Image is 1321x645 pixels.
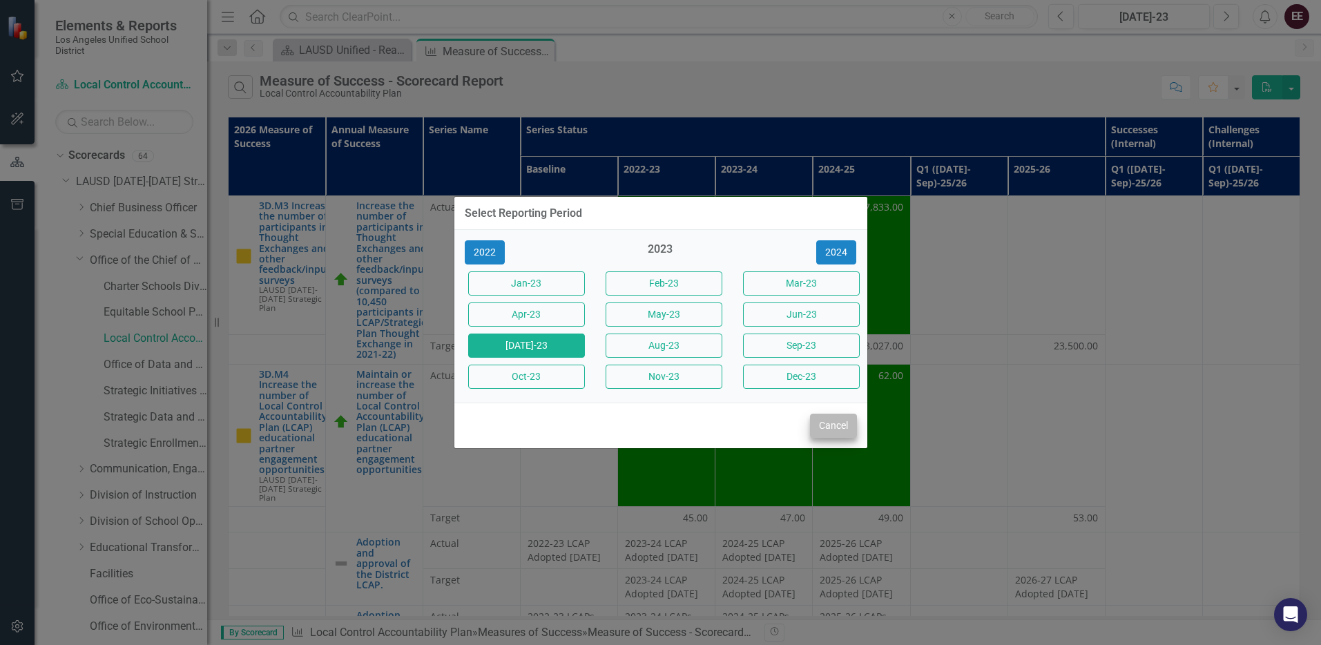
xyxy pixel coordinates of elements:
button: Jan-23 [468,271,585,296]
div: Open Intercom Messenger [1274,598,1307,631]
button: Oct-23 [468,365,585,389]
button: Nov-23 [606,365,722,389]
button: Jun-23 [743,302,860,327]
button: [DATE]-23 [468,334,585,358]
div: Select Reporting Period [465,207,582,220]
button: Cancel [810,414,857,438]
button: May-23 [606,302,722,327]
button: 2024 [816,240,856,264]
button: Aug-23 [606,334,722,358]
button: Apr-23 [468,302,585,327]
button: Mar-23 [743,271,860,296]
button: Sep-23 [743,334,860,358]
button: 2022 [465,240,505,264]
button: Dec-23 [743,365,860,389]
div: 2023 [602,242,719,264]
button: Feb-23 [606,271,722,296]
